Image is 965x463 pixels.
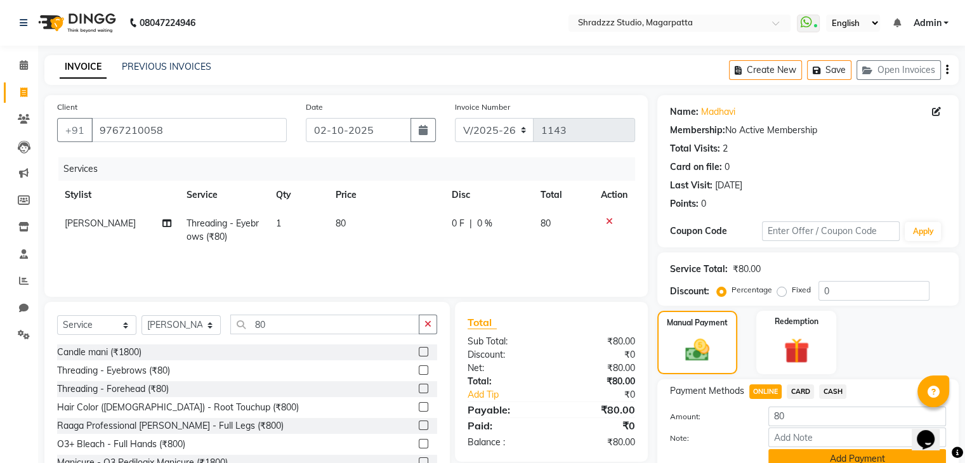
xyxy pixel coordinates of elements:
[458,388,567,401] a: Add Tip
[140,5,195,41] b: 08047224946
[670,124,946,137] div: No Active Membership
[551,362,645,375] div: ₹80.00
[913,16,941,30] span: Admin
[57,118,93,142] button: +91
[57,346,141,359] div: Candle mani (₹1800)
[732,284,772,296] label: Percentage
[458,348,551,362] div: Discount:
[458,402,551,417] div: Payable:
[792,284,811,296] label: Fixed
[57,419,284,433] div: Raaga Professional [PERSON_NAME] - Full Legs (₹800)
[458,436,551,449] div: Balance :
[551,402,645,417] div: ₹80.00
[670,160,722,174] div: Card on file:
[775,316,818,327] label: Redemption
[444,181,533,209] th: Disc
[768,427,946,447] input: Add Note
[768,407,946,426] input: Amount
[57,382,169,396] div: Threading - Forehead (₹80)
[541,218,551,229] span: 80
[468,316,497,329] span: Total
[670,384,744,398] span: Payment Methods
[32,5,119,41] img: logo
[276,218,281,229] span: 1
[905,222,941,241] button: Apply
[807,60,851,80] button: Save
[762,221,900,241] input: Enter Offer / Coupon Code
[469,217,472,230] span: |
[819,384,846,399] span: CASH
[458,418,551,433] div: Paid:
[57,401,299,414] div: Hair Color ([DEMOGRAPHIC_DATA]) - Root Touchup (₹800)
[678,336,717,364] img: _cash.svg
[701,197,706,211] div: 0
[670,197,699,211] div: Points:
[57,364,170,377] div: Threading - Eyebrows (₹80)
[57,101,77,113] label: Client
[458,335,551,348] div: Sub Total:
[670,179,712,192] div: Last Visit:
[230,315,419,334] input: Search or Scan
[857,60,941,80] button: Open Invoices
[670,263,728,276] div: Service Total:
[306,101,323,113] label: Date
[723,142,728,155] div: 2
[533,181,593,209] th: Total
[733,263,761,276] div: ₹80.00
[787,384,814,399] span: CARD
[670,124,725,137] div: Membership:
[749,384,782,399] span: ONLINE
[660,411,759,422] label: Amount:
[57,181,179,209] th: Stylist
[452,217,464,230] span: 0 F
[60,56,107,79] a: INVOICE
[328,181,444,209] th: Price
[670,105,699,119] div: Name:
[455,101,510,113] label: Invoice Number
[551,375,645,388] div: ₹80.00
[593,181,635,209] th: Action
[458,375,551,388] div: Total:
[268,181,328,209] th: Qty
[670,142,720,155] div: Total Visits:
[551,348,645,362] div: ₹0
[660,433,759,444] label: Note:
[701,105,735,119] a: Madhavi
[122,61,211,72] a: PREVIOUS INVOICES
[57,438,185,451] div: O3+ Bleach - Full Hands (₹800)
[551,418,645,433] div: ₹0
[458,362,551,375] div: Net:
[91,118,287,142] input: Search by Name/Mobile/Email/Code
[725,160,730,174] div: 0
[336,218,346,229] span: 80
[729,60,802,80] button: Create New
[567,388,644,401] div: ₹0
[65,218,136,229] span: [PERSON_NAME]
[912,412,952,450] iframe: chat widget
[477,217,492,230] span: 0 %
[670,285,709,298] div: Discount:
[715,179,742,192] div: [DATE]
[551,436,645,449] div: ₹80.00
[670,225,762,238] div: Coupon Code
[667,317,728,329] label: Manual Payment
[179,181,268,209] th: Service
[58,157,645,181] div: Services
[776,335,817,367] img: _gift.svg
[551,335,645,348] div: ₹80.00
[187,218,259,242] span: Threading - Eyebrows (₹80)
